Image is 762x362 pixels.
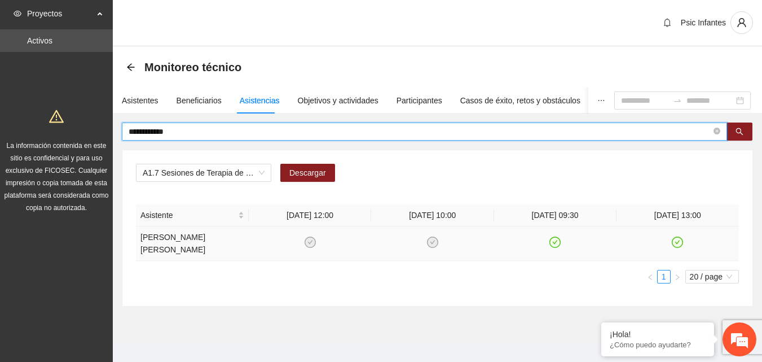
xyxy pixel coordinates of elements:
th: [DATE] 13:00 [616,204,739,226]
button: left [644,270,657,284]
div: Beneficiarios [177,94,222,107]
span: ellipsis [597,97,605,104]
span: La información contenida en este sitio es confidencial y para uso exclusivo de FICOSEC. Cualquier... [5,142,109,212]
p: ¿Cómo puedo ayudarte? [610,341,706,349]
button: user [730,11,753,34]
span: warning [49,109,64,124]
li: 1 [657,270,671,284]
th: [DATE] 12:00 [249,204,371,226]
button: Descargar [280,164,335,182]
div: Back [126,63,135,72]
a: Activos [27,36,52,45]
td: [PERSON_NAME] [PERSON_NAME] [136,226,249,261]
span: 20 / page [690,271,734,283]
th: [DATE] 09:30 [494,204,616,226]
div: Participantes [397,94,442,107]
span: Monitoreo técnico [144,58,241,76]
span: to [673,96,682,105]
button: right [671,270,684,284]
a: 1 [658,271,670,283]
div: Objetivos y actividades [298,94,378,107]
span: eye [14,10,21,18]
div: ¡Hola! [610,330,706,339]
span: A1.7 Sesiones de Terapia de Juego para niños y niñas [143,164,265,181]
th: [DATE] 10:00 [371,204,494,226]
button: ellipsis [588,88,614,114]
span: search [735,128,743,137]
span: close-circle [713,128,720,134]
span: Asistente [140,209,236,221]
span: user [731,18,752,28]
li: Previous Page [644,270,657,284]
span: check-circle [672,237,683,248]
li: Next Page [671,270,684,284]
span: Proyectos [27,2,94,25]
button: search [726,123,752,141]
th: Asistente [136,204,249,226]
span: bell [659,18,676,27]
span: check-circle [549,237,561,248]
span: close-circle [713,127,720,137]
div: Casos de éxito, retos y obstáculos [460,94,580,107]
div: Asistencias [240,94,280,107]
span: arrow-left [126,63,135,72]
button: bell [658,14,676,32]
span: Psic Infantes [681,18,726,27]
span: left [647,274,654,281]
span: Descargar [289,167,326,179]
span: check-circle [305,237,316,248]
span: swap-right [673,96,682,105]
span: right [674,274,681,281]
div: Asistentes [122,94,158,107]
div: Page Size [685,270,739,284]
span: check-circle [427,237,438,248]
